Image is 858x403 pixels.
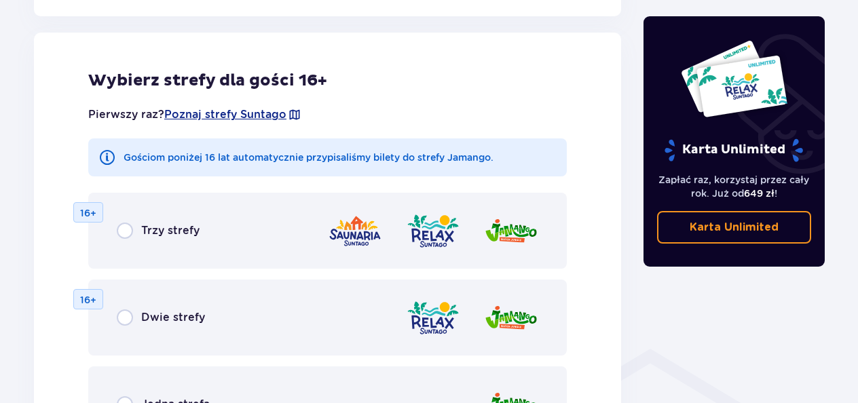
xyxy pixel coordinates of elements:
[141,223,200,238] p: Trzy strefy
[657,173,812,200] p: Zapłać raz, korzystaj przez cały rok. Już od !
[657,211,812,244] a: Karta Unlimited
[124,151,493,164] p: Gościom poniżej 16 lat automatycznie przypisaliśmy bilety do strefy Jamango.
[80,206,96,220] p: 16+
[744,188,775,199] span: 649 zł
[80,293,96,307] p: 16+
[328,212,382,250] img: zone logo
[663,138,804,162] p: Karta Unlimited
[141,310,205,325] p: Dwie strefy
[88,71,567,91] p: Wybierz strefy dla gości 16+
[406,212,460,250] img: zone logo
[484,212,538,250] img: zone logo
[484,299,538,337] img: zone logo
[164,107,286,122] a: Poznaj strefy Suntago
[406,299,460,337] img: zone logo
[88,107,301,122] p: Pierwszy raz?
[690,220,779,235] p: Karta Unlimited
